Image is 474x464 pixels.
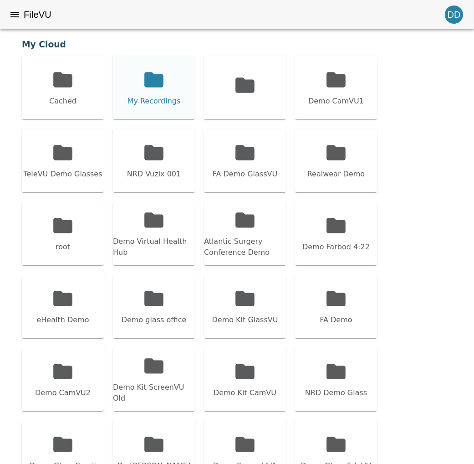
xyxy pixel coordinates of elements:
div: My Cloud [22,38,66,51]
h6: FileVU [24,7,51,22]
div: FA Demo GlassVU [213,169,277,180]
div: Demo Kit ScreenVU Old [113,382,195,404]
div: Realwear Demo [307,169,365,180]
button: menu [5,5,24,24]
div: eHealth Demo [36,314,89,325]
div: My Recordings [127,96,181,107]
div: TeleVU Demo Glasses [23,169,102,180]
div: Demo Virtual Health Hub [113,236,195,258]
div: FA Demo [320,314,352,325]
div: Demo glass office [122,314,187,325]
div: DD [445,5,463,24]
div: Atlantic Surgery Conference Demo [204,236,286,258]
div: Demo CamVU2 [35,387,91,398]
div: Demo CamVU1 [308,96,364,107]
div: Demo Farbod 4:22 [302,242,370,253]
div: root [56,242,70,253]
div: Demo Kit CamVU [214,387,276,398]
div: Demo Kit GlassVU [212,314,278,325]
div: Cached [49,96,76,107]
div: NRD Vuzix 001 [127,169,181,180]
div: NRD Demo Glass [305,387,367,398]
